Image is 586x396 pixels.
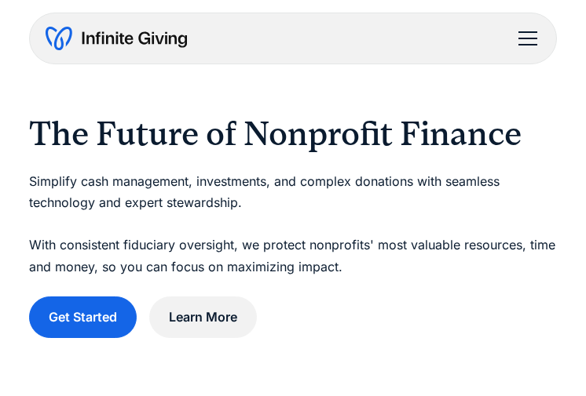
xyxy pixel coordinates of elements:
[149,296,257,338] a: Learn More
[46,26,187,51] a: home
[509,20,540,57] div: menu
[29,113,556,155] h1: The Future of Nonprofit Finance
[29,296,137,338] a: Get Started
[29,171,556,278] p: Simplify cash management, investments, and complex donations with seamless technology and expert ...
